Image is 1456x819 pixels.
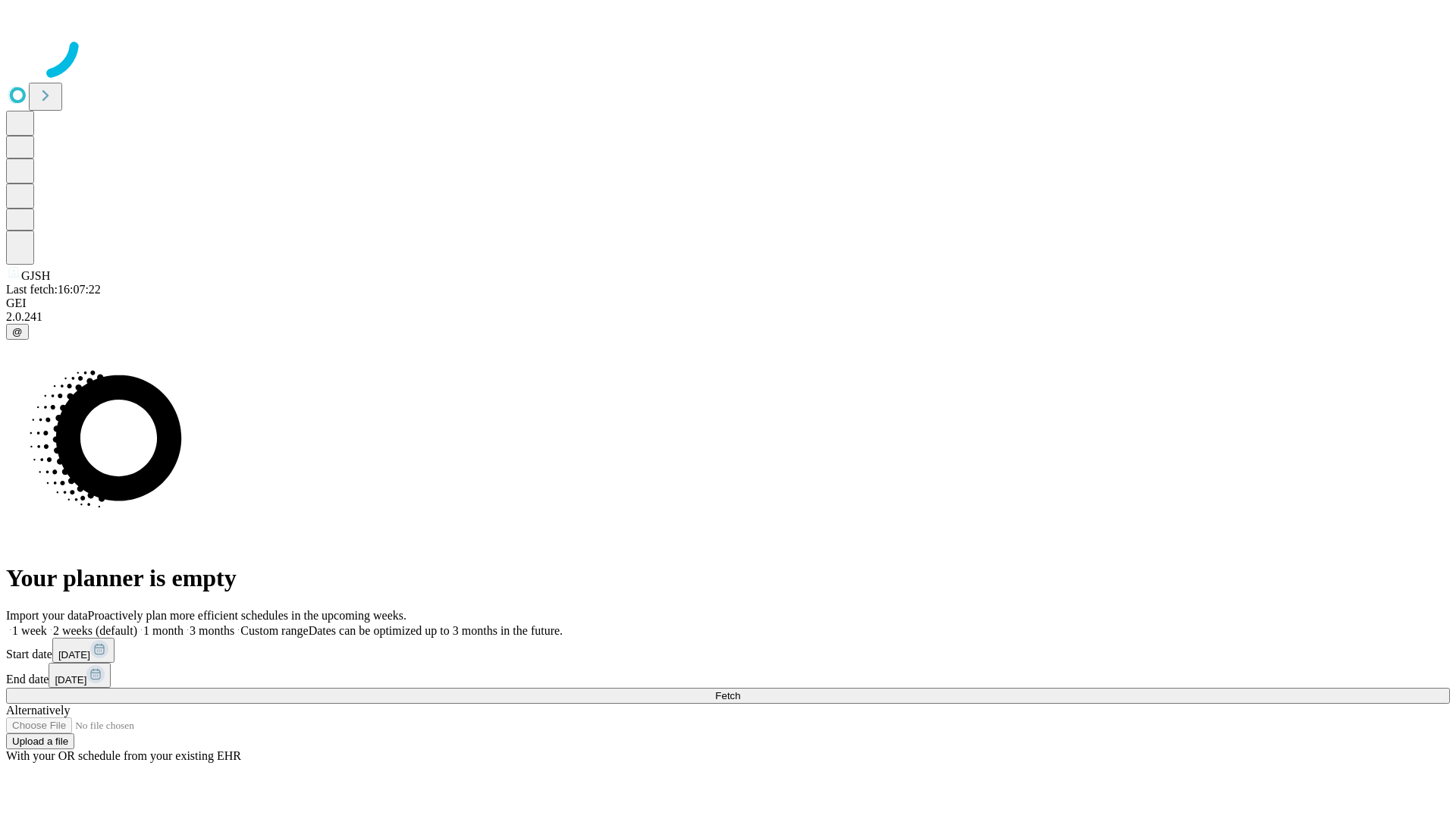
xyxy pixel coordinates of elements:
[6,688,1450,704] button: Fetch
[6,733,74,749] button: Upload a file
[6,638,1450,663] div: Start date
[190,624,234,637] span: 3 months
[49,663,111,688] button: [DATE]
[6,749,241,762] span: With your OR schedule from your existing EHR
[6,310,1450,324] div: 2.0.241
[6,663,1450,688] div: End date
[6,564,1450,592] h1: Your planner is empty
[52,638,115,663] button: [DATE]
[6,283,101,296] span: Last fetch: 16:07:22
[6,324,29,340] button: @
[55,674,86,686] span: [DATE]
[6,609,88,622] span: Import your data
[309,624,563,637] span: Dates can be optimized up to 3 months in the future.
[6,297,1450,310] div: GEI
[88,609,406,622] span: Proactively plan more efficient schedules in the upcoming weeks.
[58,649,90,661] span: [DATE]
[143,624,184,637] span: 1 month
[715,690,740,701] span: Fetch
[21,269,50,282] span: GJSH
[12,326,23,337] span: @
[6,704,70,717] span: Alternatively
[53,624,137,637] span: 2 weeks (default)
[240,624,308,637] span: Custom range
[12,624,47,637] span: 1 week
